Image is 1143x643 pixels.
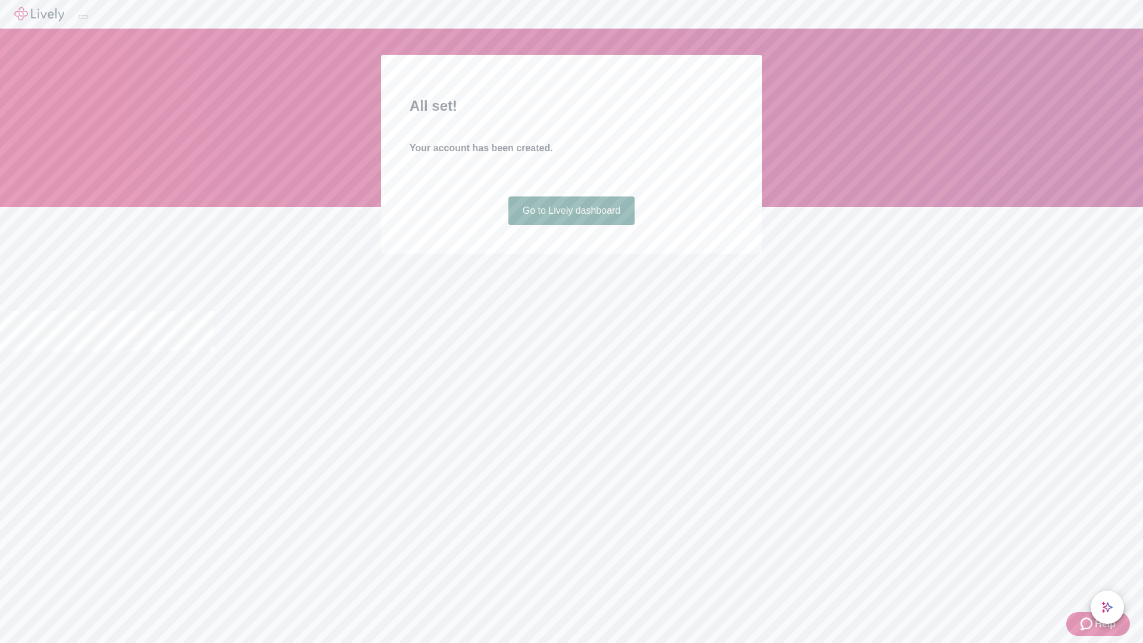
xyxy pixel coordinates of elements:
[508,196,635,225] a: Go to Lively dashboard
[14,7,64,21] img: Lively
[1091,591,1124,624] button: chat
[1080,617,1095,631] svg: Zendesk support icon
[1101,601,1113,613] svg: Lively AI Assistant
[410,95,733,117] h2: All set!
[410,141,733,155] h4: Your account has been created.
[79,15,88,18] button: Log out
[1095,617,1116,631] span: Help
[1066,612,1130,636] button: Zendesk support iconHelp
